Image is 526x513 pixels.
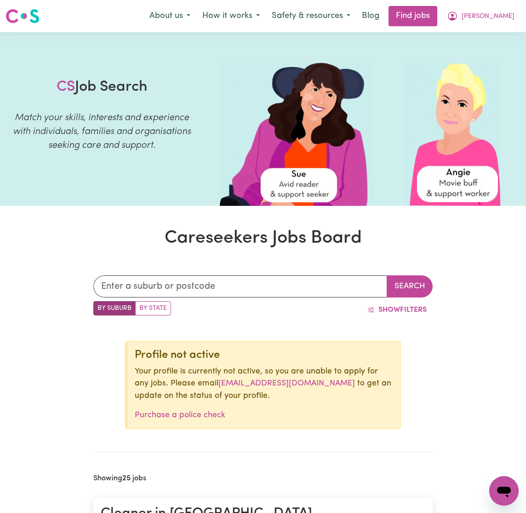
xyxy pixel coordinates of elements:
b: 25 [122,475,131,482]
button: Search [387,275,433,297]
div: Profile not active [135,349,393,362]
button: About us [143,6,196,26]
label: Search by suburb/post code [93,301,136,315]
img: Careseekers logo [6,8,40,24]
h2: Showing jobs [93,474,146,483]
label: Search by state [135,301,171,315]
span: CS [57,80,75,94]
p: Match your skills, interests and experience with individuals, families and organisations seeking ... [11,111,193,152]
span: [PERSON_NAME] [462,12,515,22]
button: How it works [196,6,266,26]
iframe: Button to launch messaging window, conversation in progress [489,476,519,506]
h1: Job Search [57,78,147,96]
span: Show [378,306,400,314]
a: Blog [356,6,385,26]
p: Your profile is currently not active, so you are unable to apply for any jobs. Please email to ge... [135,366,393,402]
a: Careseekers logo [6,6,40,27]
button: ShowFilters [361,301,433,319]
a: Find jobs [389,6,437,26]
a: Purchase a police check [135,411,225,419]
input: Enter a suburb or postcode [93,275,388,297]
a: [EMAIL_ADDRESS][DOMAIN_NAME] [218,379,355,387]
button: My Account [441,6,520,26]
button: Safety & resources [266,6,356,26]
